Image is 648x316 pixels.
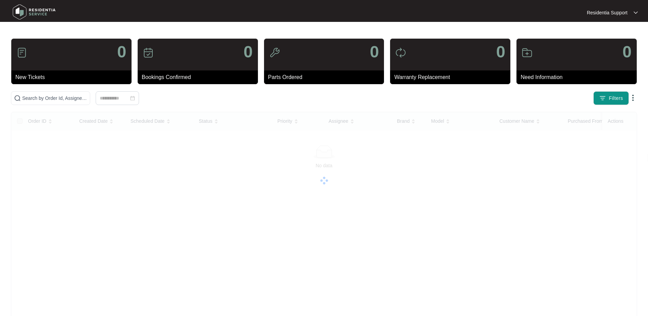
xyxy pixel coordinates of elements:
img: icon [395,47,406,58]
input: Search by Order Id, Assignee Name, Customer Name, Brand and Model [22,94,87,102]
img: icon [522,47,533,58]
img: filter icon [599,95,606,102]
p: Warranty Replacement [394,73,510,81]
p: Bookings Confirmed [142,73,258,81]
img: dropdown arrow [634,11,638,14]
p: 0 [370,44,379,60]
p: 0 [622,44,632,60]
button: filter iconFilters [593,91,629,105]
img: icon [143,47,154,58]
img: icon [16,47,27,58]
p: 0 [244,44,253,60]
img: dropdown arrow [629,94,637,102]
img: search-icon [14,95,21,102]
img: icon [269,47,280,58]
span: Filters [609,95,623,102]
p: New Tickets [15,73,132,81]
p: 0 [496,44,505,60]
p: Parts Ordered [268,73,384,81]
img: residentia service logo [10,2,58,22]
p: Need Information [521,73,637,81]
p: 0 [117,44,126,60]
p: Residentia Support [587,9,628,16]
